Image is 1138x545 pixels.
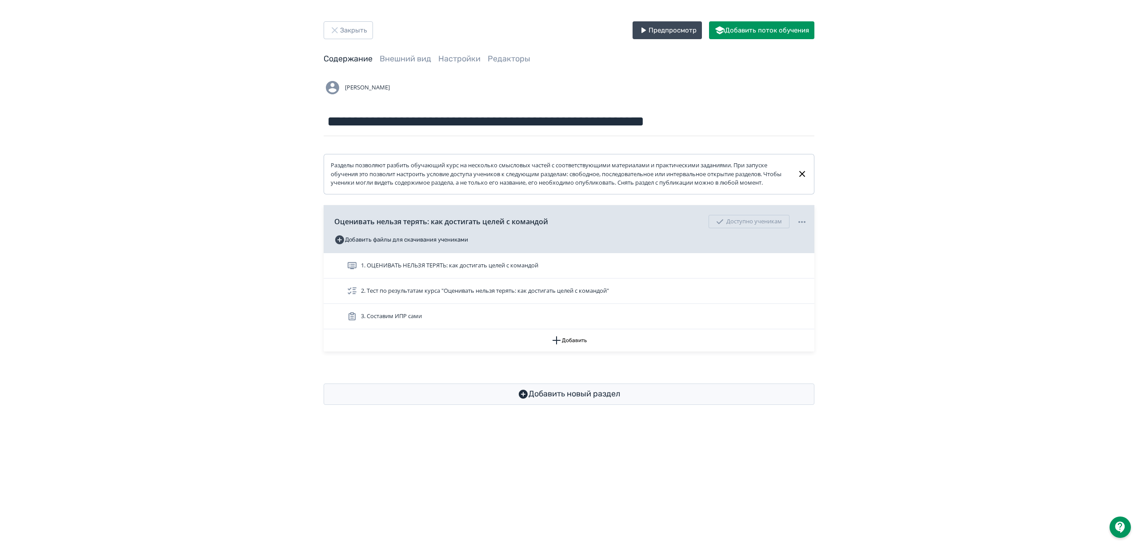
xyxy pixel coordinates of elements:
[345,83,390,92] span: [PERSON_NAME]
[324,54,373,64] a: Содержание
[709,215,789,228] div: Доступно ученикам
[324,329,814,351] button: Добавить
[334,216,548,227] span: Оценивать нельзя терять: как достигать целей с командой
[331,161,790,187] div: Разделы позволяют разбить обучающий курс на несколько смысловых частей с соответствующими материа...
[324,384,814,405] button: Добавить новый раздел
[380,54,431,64] a: Внешний вид
[438,54,481,64] a: Настройки
[361,287,609,295] span: 2. Тест по результатам курса "Оценивать нельзя терять: как достигать целей с командой"
[334,233,468,247] button: Добавить файлы для скачивания учениками
[324,21,373,39] button: Закрыть
[361,312,422,321] span: 3. Составим ИПР сами
[324,304,814,329] div: 3. Составим ИПР сами
[488,54,530,64] a: Редакторы
[324,253,814,279] div: 1. ОЦЕНИВАТЬ НЕЛЬЗЯ ТЕРЯТЬ: как достигать целей с командой
[633,21,702,39] button: Предпросмотр
[709,21,814,39] button: Добавить поток обучения
[361,261,538,270] span: 1. ОЦЕНИВАТЬ НЕЛЬЗЯ ТЕРЯТЬ: как достигать целей с командой
[324,279,814,304] div: 2. Тест по результатам курса "Оценивать нельзя терять: как достигать целей с командой"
